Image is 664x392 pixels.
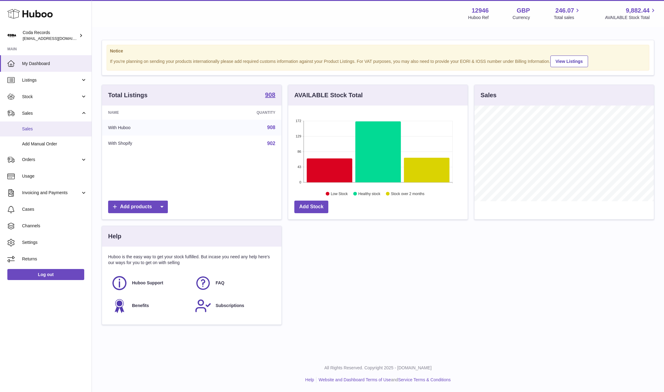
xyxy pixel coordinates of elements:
[195,275,272,291] a: FAQ
[554,15,581,21] span: Total sales
[22,61,87,67] span: My Dashboard
[626,6,650,15] span: 9,882.44
[7,31,17,40] img: haz@pcatmedia.com
[513,15,530,21] div: Currency
[216,280,224,286] span: FAQ
[195,298,272,314] a: Subscriptions
[97,365,659,371] p: All Rights Reserved. Copyright 2025 - [DOMAIN_NAME]
[23,30,78,41] div: Coda Records
[299,180,301,184] text: 0
[108,232,121,240] h3: Help
[265,92,275,99] a: 908
[605,6,657,21] a: 9,882.44 AVAILABLE Stock Total
[481,91,496,99] h3: Sales
[110,55,646,67] div: If you're planning on sending your products internationally please add required customs informati...
[22,141,87,147] span: Add Manual Order
[555,6,574,15] span: 246.07
[108,91,148,99] h3: Total Listings
[605,15,657,21] span: AVAILABLE Stock Total
[22,206,87,212] span: Cases
[22,126,87,132] span: Sales
[22,223,87,229] span: Channels
[391,192,424,196] text: Stock over 2 months
[102,120,199,136] td: With Huboo
[398,377,451,382] a: Service Terms & Conditions
[468,15,489,21] div: Huboo Ref
[22,157,81,163] span: Orders
[296,119,301,123] text: 172
[297,150,301,153] text: 86
[22,94,81,100] span: Stock
[111,275,189,291] a: Huboo Support
[22,77,81,83] span: Listings
[22,240,87,245] span: Settings
[305,377,314,382] a: Help
[22,256,87,262] span: Returns
[108,254,275,266] p: Huboo is the easy way to get your stock fulfilled. But incase you need any help here's our ways f...
[102,106,199,120] th: Name
[267,141,275,146] a: 902
[554,6,581,21] a: 246.07 Total sales
[550,56,588,67] a: View Listings
[22,190,81,196] span: Invoicing and Payments
[23,36,90,41] span: [EMAIL_ADDRESS][DOMAIN_NAME]
[316,377,451,383] li: and
[132,303,149,309] span: Benefits
[319,377,391,382] a: Website and Dashboard Terms of Use
[331,192,348,196] text: Low Stock
[517,6,530,15] strong: GBP
[294,201,328,213] a: Add Stock
[294,91,363,99] h3: AVAILABLE Stock Total
[199,106,281,120] th: Quantity
[22,173,87,179] span: Usage
[111,298,189,314] a: Benefits
[358,192,381,196] text: Healthy stock
[216,303,244,309] span: Subscriptions
[22,110,81,116] span: Sales
[472,6,489,15] strong: 12946
[296,134,301,138] text: 129
[265,92,275,98] strong: 908
[110,48,646,54] strong: Notice
[297,165,301,169] text: 43
[108,201,168,213] a: Add products
[7,269,84,280] a: Log out
[132,280,163,286] span: Huboo Support
[102,136,199,152] td: With Shopify
[267,125,275,130] a: 908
